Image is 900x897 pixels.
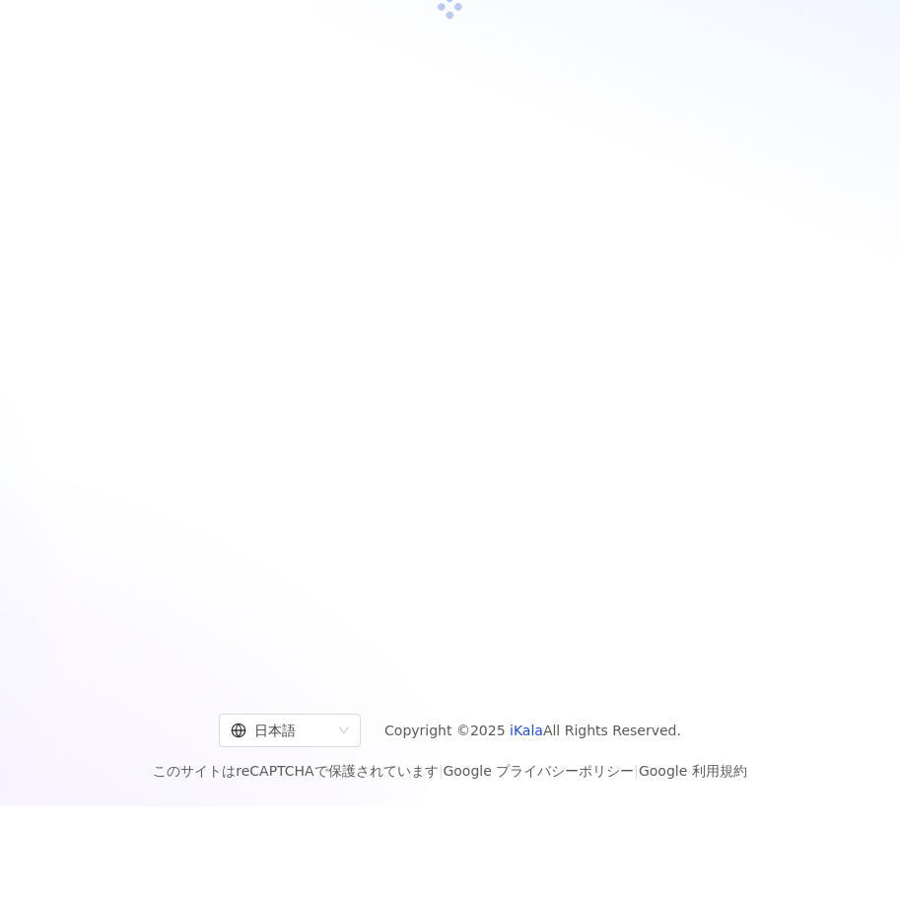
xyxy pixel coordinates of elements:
span: Copyright © 2025 All Rights Reserved. [384,719,681,742]
span: | [439,763,444,779]
a: Google プライバシーポリシー [443,763,634,779]
a: Google 利用規約 [639,763,747,779]
div: 日本語 [231,715,331,746]
span: | [634,763,639,779]
span: このサイトはreCAPTCHAで保護されています [153,759,747,783]
a: iKala [510,723,543,738]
